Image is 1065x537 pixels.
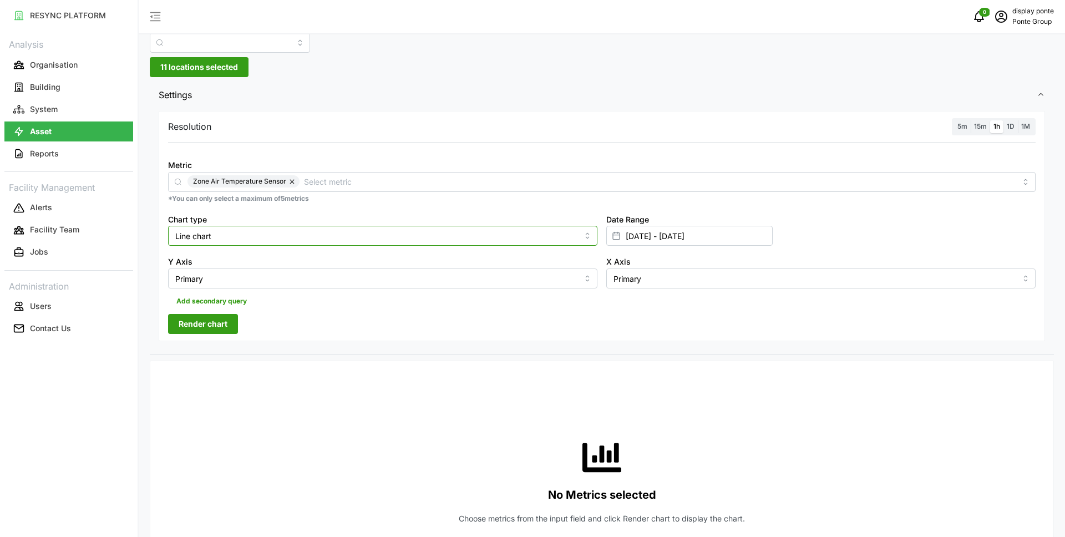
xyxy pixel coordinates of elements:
[1021,122,1030,130] span: 1M
[4,241,133,264] a: Jobs
[4,295,133,317] a: Users
[30,148,59,159] p: Reports
[150,82,1054,109] button: Settings
[159,82,1037,109] span: Settings
[4,277,133,293] p: Administration
[193,175,286,188] span: Zone Air Temperature Sensor
[168,256,192,268] label: Y Axis
[168,314,238,334] button: Render chart
[168,214,207,226] label: Chart type
[4,6,133,26] button: RESYNC PLATFORM
[30,82,60,93] p: Building
[1007,122,1015,130] span: 1D
[168,159,192,171] label: Metric
[4,318,133,338] button: Contact Us
[548,486,656,504] p: No Metrics selected
[4,99,133,119] button: System
[606,214,649,226] label: Date Range
[4,77,133,97] button: Building
[150,57,248,77] button: 11 locations selected
[993,122,1000,130] span: 1h
[30,323,71,334] p: Contact Us
[459,513,745,524] p: Choose metrics from the input field and click Render chart to display the chart.
[176,293,247,309] span: Add secondary query
[30,104,58,115] p: System
[4,179,133,195] p: Facility Management
[160,58,238,77] span: 11 locations selected
[30,301,52,312] p: Users
[4,219,133,241] a: Facility Team
[4,296,133,316] button: Users
[168,226,597,246] input: Select chart type
[168,268,597,288] input: Select Y axis
[4,242,133,262] button: Jobs
[606,256,631,268] label: X Axis
[1012,6,1054,17] p: display ponte
[30,246,48,257] p: Jobs
[4,220,133,240] button: Facility Team
[4,4,133,27] a: RESYNC PLATFORM
[179,315,227,333] span: Render chart
[4,197,133,219] a: Alerts
[990,6,1012,28] button: schedule
[4,317,133,340] a: Contact Us
[4,54,133,76] a: Organisation
[974,122,987,130] span: 15m
[1012,17,1054,27] p: Ponte Group
[4,76,133,98] a: Building
[957,122,967,130] span: 5m
[168,293,255,310] button: Add secondary query
[168,120,211,134] p: Resolution
[30,224,79,235] p: Facility Team
[4,120,133,143] a: Asset
[606,226,773,246] input: Select date range
[4,144,133,164] button: Reports
[150,108,1054,354] div: Settings
[4,121,133,141] button: Asset
[168,194,1036,204] p: *You can only select a maximum of 5 metrics
[30,126,52,137] p: Asset
[30,10,106,21] p: RESYNC PLATFORM
[304,175,1016,188] input: Select metric
[4,36,133,52] p: Analysis
[4,143,133,165] a: Reports
[983,8,986,16] span: 0
[30,59,78,70] p: Organisation
[4,98,133,120] a: System
[30,202,52,213] p: Alerts
[4,198,133,218] button: Alerts
[968,6,990,28] button: notifications
[4,55,133,75] button: Organisation
[606,268,1036,288] input: Select X axis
